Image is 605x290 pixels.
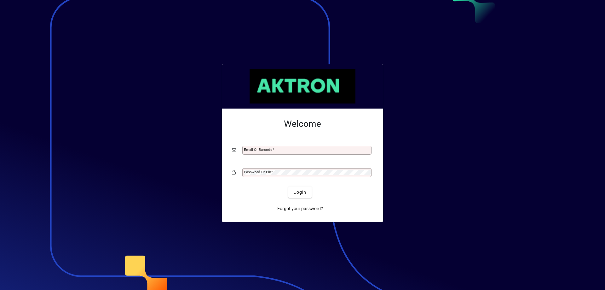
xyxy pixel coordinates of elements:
button: Login [288,186,311,198]
h2: Welcome [232,119,373,129]
a: Forgot your password? [275,203,326,214]
span: Forgot your password? [277,205,323,212]
mat-label: Password or Pin [244,170,271,174]
mat-label: Email or Barcode [244,147,272,152]
span: Login [293,189,306,196]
